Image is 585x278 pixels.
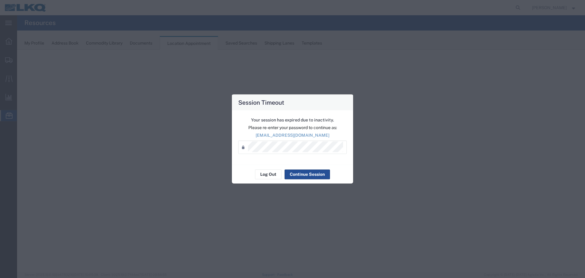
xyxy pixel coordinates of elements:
p: Your session has expired due to inactivity. [238,117,347,123]
button: Continue Session [285,169,330,179]
button: Log Out [255,169,282,179]
h4: Session Timeout [238,98,284,107]
p: [EMAIL_ADDRESS][DOMAIN_NAME] [238,132,347,138]
p: Please re-enter your password to continue as: [238,124,347,131]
